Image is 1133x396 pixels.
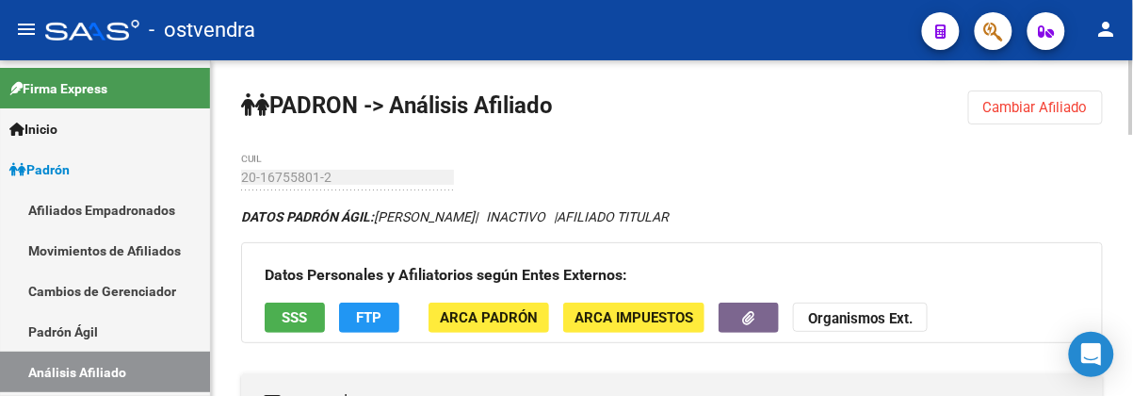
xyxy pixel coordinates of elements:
button: ARCA Impuestos [563,303,704,332]
strong: DATOS PADRÓN ÁGIL: [241,209,374,224]
mat-icon: person [1095,18,1118,41]
h3: Datos Personales y Afiliatorios según Entes Externos: [265,262,1079,289]
span: SSS [283,310,308,327]
span: FTP [357,310,382,327]
span: ARCA Padrón [440,310,538,327]
span: Inicio [9,119,57,140]
span: - ostvendra [149,9,255,51]
strong: Organismos Ext. [808,311,913,328]
span: AFILIADO TITULAR [557,209,669,224]
button: Cambiar Afiliado [968,91,1103,124]
span: Padrón [9,159,70,180]
div: Open Intercom Messenger [1069,332,1114,377]
strong: PADRON -> Análisis Afiliado [241,92,553,119]
i: | INACTIVO | [241,209,669,224]
mat-icon: menu [15,18,38,41]
button: SSS [265,303,325,332]
button: ARCA Padrón [429,303,549,332]
button: Organismos Ext. [793,303,928,332]
button: FTP [339,303,399,332]
span: ARCA Impuestos [575,310,693,327]
span: Cambiar Afiliado [983,99,1088,116]
span: [PERSON_NAME] [241,209,475,224]
span: Firma Express [9,78,107,99]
